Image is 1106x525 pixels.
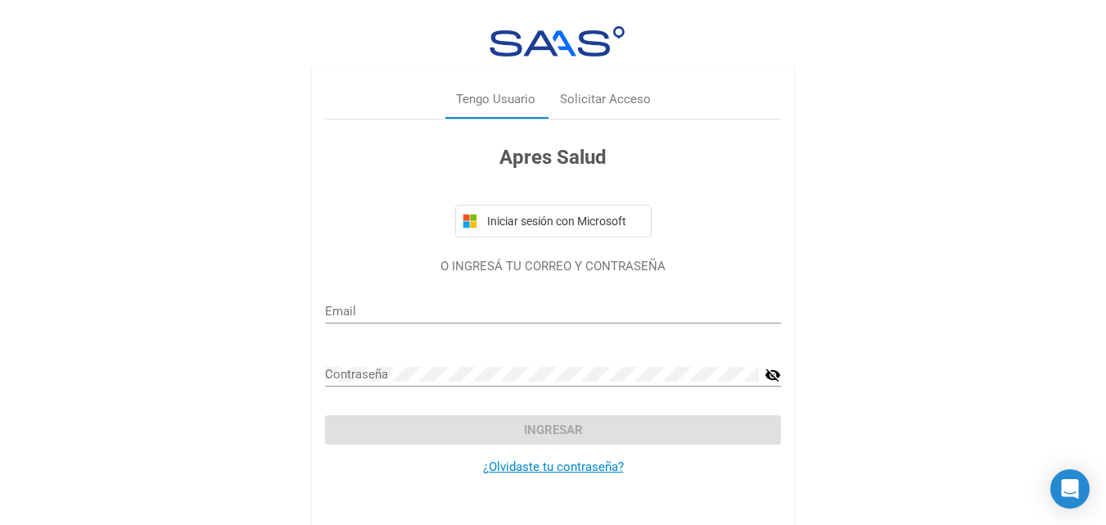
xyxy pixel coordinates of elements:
[483,459,624,474] a: ¿Olvidaste tu contraseña?
[484,215,644,228] span: Iniciar sesión con Microsoft
[560,90,651,109] div: Solicitar Acceso
[325,415,781,445] button: Ingresar
[1050,469,1090,509] div: Open Intercom Messenger
[325,257,781,276] p: O INGRESÁ TU CORREO Y CONTRASEÑA
[325,143,781,172] h3: Apres Salud
[456,90,535,109] div: Tengo Usuario
[455,205,652,238] button: Iniciar sesión con Microsoft
[765,365,781,385] mat-icon: visibility_off
[524,423,583,437] span: Ingresar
